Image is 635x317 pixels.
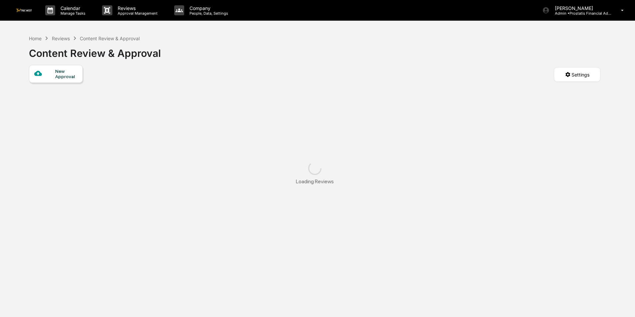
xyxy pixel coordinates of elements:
div: Home [29,36,42,41]
p: Reviews [112,5,161,11]
p: Approval Management [112,11,161,16]
div: New Approval [55,69,77,79]
p: Company [184,5,231,11]
div: Content Review & Approval [80,36,140,41]
div: Reviews [52,36,70,41]
div: Loading Reviews [296,178,334,185]
div: Content Review & Approval [29,42,161,59]
p: Admin • Prostatis Financial Advisors [550,11,611,16]
p: Calendar [55,5,89,11]
img: logo [16,9,32,12]
p: [PERSON_NAME] [550,5,611,11]
p: Manage Tasks [55,11,89,16]
button: Settings [554,67,600,82]
p: People, Data, Settings [184,11,231,16]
